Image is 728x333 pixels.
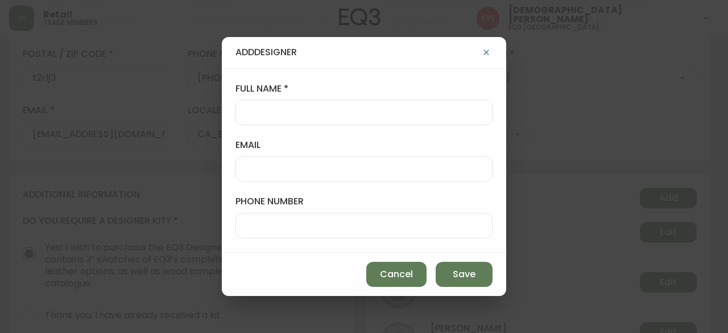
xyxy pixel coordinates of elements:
[453,268,475,281] span: Save
[235,46,297,59] h4: Add Designer
[436,262,493,287] button: Save
[235,195,493,208] label: phone number
[235,83,493,95] label: full name
[235,139,493,151] label: email
[366,262,427,287] button: Cancel
[380,268,413,281] span: Cancel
